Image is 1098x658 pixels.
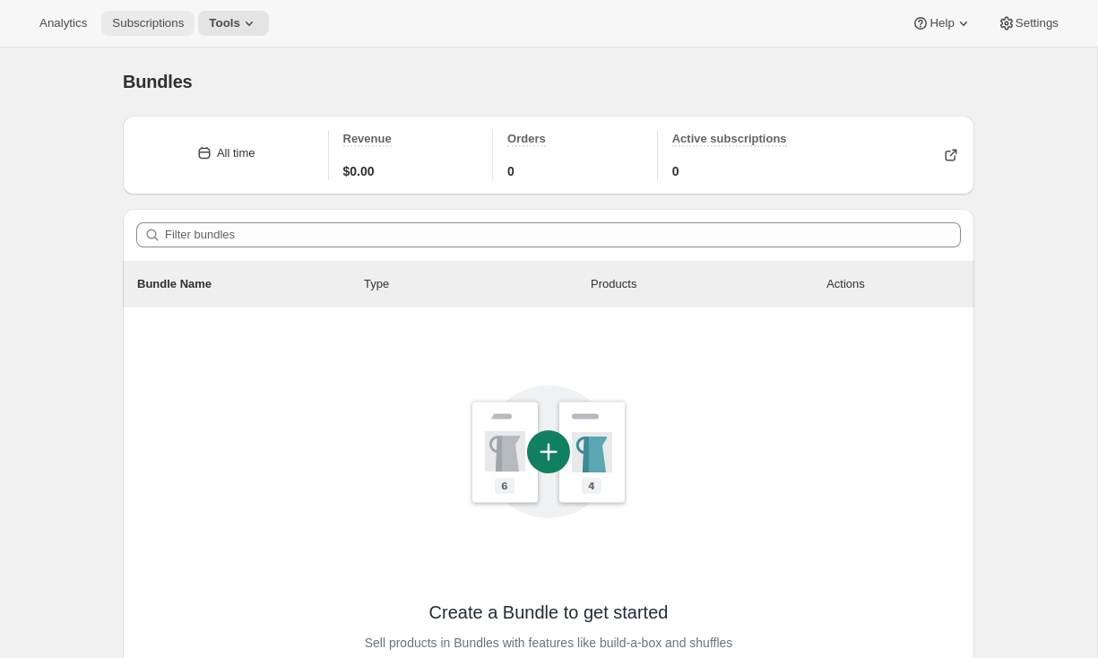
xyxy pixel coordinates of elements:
[29,11,98,36] button: Analytics
[901,11,982,36] button: Help
[507,132,546,145] span: Orders
[39,16,87,30] span: Analytics
[365,630,733,655] span: Sell products in Bundles with features like build-a-box and shuffles
[343,162,375,180] span: $0.00
[209,16,240,30] span: Tools
[672,162,679,180] span: 0
[507,162,514,180] span: 0
[591,275,817,293] div: Products
[429,600,669,625] span: Create a Bundle to get started
[343,132,392,145] span: Revenue
[987,11,1069,36] button: Settings
[198,11,269,36] button: Tools
[364,275,591,293] div: Type
[101,11,195,36] button: Subscriptions
[1016,16,1059,30] span: Settings
[217,144,255,162] div: All time
[137,275,364,293] p: Bundle Name
[672,132,787,145] span: Active subscriptions
[929,16,954,30] span: Help
[826,275,960,293] div: Actions
[112,16,184,30] span: Subscriptions
[165,222,961,247] input: Filter bundles
[123,72,193,91] span: Bundles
